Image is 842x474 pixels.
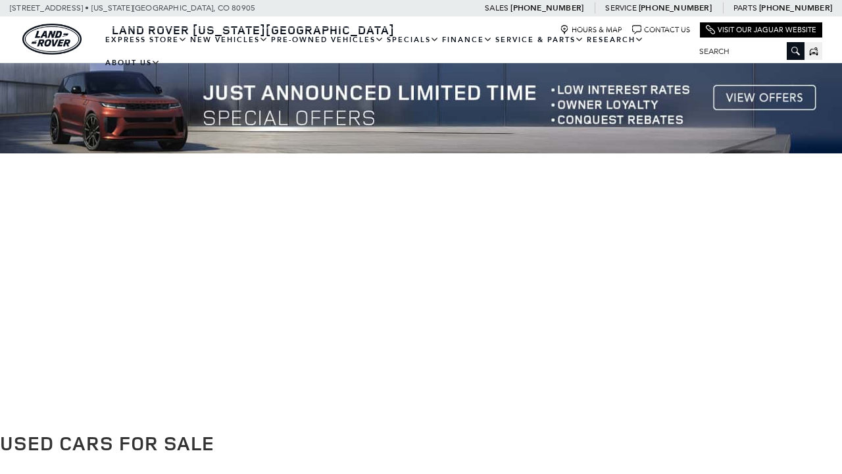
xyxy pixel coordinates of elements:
[270,28,385,51] a: Pre-Owned Vehicles
[441,28,494,51] a: Finance
[104,22,403,38] a: Land Rover [US_STATE][GEOGRAPHIC_DATA]
[104,28,189,51] a: EXPRESS STORE
[689,43,805,59] input: Search
[22,24,82,55] img: Land Rover
[510,3,583,13] a: [PHONE_NUMBER]
[605,3,636,13] span: Service
[385,28,441,51] a: Specials
[104,51,162,74] a: About Us
[706,25,816,35] a: Visit Our Jaguar Website
[112,22,395,38] span: Land Rover [US_STATE][GEOGRAPHIC_DATA]
[639,3,712,13] a: [PHONE_NUMBER]
[585,28,645,51] a: Research
[22,24,82,55] a: land-rover
[632,25,690,35] a: Contact Us
[494,28,585,51] a: Service & Parts
[560,25,622,35] a: Hours & Map
[10,3,255,13] a: [STREET_ADDRESS] • [US_STATE][GEOGRAPHIC_DATA], CO 80905
[733,3,757,13] span: Parts
[485,3,508,13] span: Sales
[759,3,832,13] a: [PHONE_NUMBER]
[104,28,689,74] nav: Main Navigation
[189,28,270,51] a: New Vehicles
